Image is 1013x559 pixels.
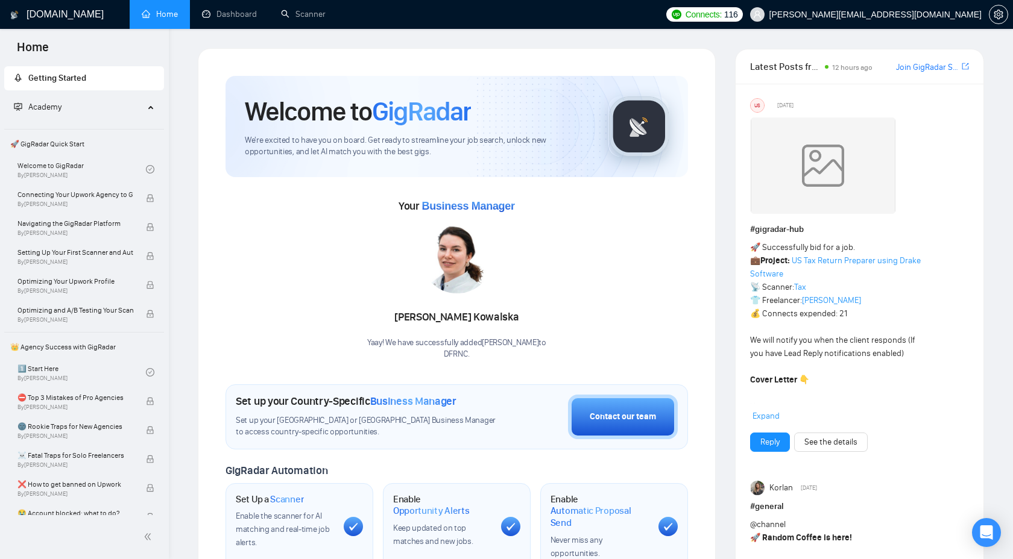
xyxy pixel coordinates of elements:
[609,96,669,157] img: gigradar-logo.png
[17,304,133,316] span: Optimizing and A/B Testing Your Scanner for Better Results
[393,505,470,517] span: Opportunity Alerts
[972,518,1001,547] div: Open Intercom Messenger
[146,513,154,521] span: lock
[17,420,133,433] span: 🌚 Rookie Traps for New Agencies
[245,135,589,158] span: We're excited to have you on board. Get ready to streamline your job search, unlock new opportuni...
[962,61,969,72] a: export
[5,335,163,359] span: 👑 Agency Success with GigRadar
[750,223,969,236] h1: # gigradar-hub
[753,411,780,421] span: Expand
[146,281,154,289] span: lock
[202,9,257,19] a: dashboardDashboard
[399,199,515,213] span: Your
[750,59,821,74] span: Latest Posts from the GigRadar Community
[724,8,737,21] span: 116
[17,478,133,490] span: ❌ How to get banned on Upwork
[28,73,86,83] span: Getting Started
[236,511,329,548] span: Enable the scanner for AI matching and real-time job alerts.
[794,282,806,292] a: Tax
[367,349,546,360] p: DFRNC .
[17,156,146,183] a: Welcome to GigRadarBy[PERSON_NAME]
[17,359,146,386] a: 1️⃣ Start HereBy[PERSON_NAME]
[367,307,546,328] div: [PERSON_NAME] Kowalska
[28,102,62,112] span: Academy
[751,117,895,214] img: weqQh+iSagEgQAAAABJRU5ErkJggg==
[551,535,602,558] span: Never miss any opportunities.
[989,10,1008,19] a: setting
[236,493,304,505] h1: Set Up a
[370,395,456,408] span: Business Manager
[236,395,456,408] h1: Set up your Country-Specific
[804,436,857,449] a: See the details
[17,507,133,519] span: 😭 Account blocked: what to do?
[760,436,780,449] a: Reply
[372,95,471,128] span: GigRadar
[236,415,501,438] span: Set up your [GEOGRAPHIC_DATA] or [GEOGRAPHIC_DATA] Business Manager to access country-specific op...
[146,165,154,173] span: check-circle
[146,223,154,231] span: lock
[17,246,133,258] span: Setting Up Your First Scanner and Auto-Bidder
[17,404,133,411] span: By [PERSON_NAME]
[17,461,133,469] span: By [PERSON_NAME]
[14,102,22,111] span: fund-projection-screen
[686,8,722,21] span: Connects:
[590,410,656,423] div: Contact our team
[393,523,473,546] span: Keep updated on top matches and new jobs.
[760,255,790,266] strong: Project:
[146,455,154,463] span: lock
[750,433,790,452] button: Reply
[10,5,19,25] img: logo
[144,531,156,543] span: double-left
[17,392,133,404] span: ⛔ Top 3 Mistakes of Pro Agencies
[17,275,133,287] span: Optimizing Your Upwork Profile
[750,519,786,529] span: @channel
[146,397,154,405] span: lock
[17,287,133,295] span: By [PERSON_NAME]
[14,102,62,112] span: Academy
[146,426,154,434] span: lock
[801,482,817,493] span: [DATE]
[551,493,649,529] h1: Enable
[17,189,133,201] span: Connecting Your Upwork Agency to GigRadar
[17,433,133,440] span: By [PERSON_NAME]
[14,73,22,82] span: rocket
[270,493,304,505] span: Scanner
[146,368,154,376] span: check-circle
[832,63,873,72] span: 12 hours ago
[794,433,868,452] button: See the details
[750,500,969,513] h1: # general
[989,10,1008,19] span: setting
[753,10,762,19] span: user
[421,200,514,212] span: Business Manager
[146,310,154,318] span: lock
[421,221,493,293] img: 1717011939186-36.jpg
[750,375,809,385] strong: Cover Letter 👇
[750,255,921,279] a: US Tax Return Preparer using Drake Software
[17,201,133,208] span: By [PERSON_NAME]
[568,395,678,439] button: Contact our team
[777,100,794,111] span: [DATE]
[367,337,546,360] div: Yaay! We have successfully added [PERSON_NAME] to
[962,61,969,71] span: export
[281,9,326,19] a: searchScanner
[17,230,133,237] span: By [PERSON_NAME]
[146,252,154,260] span: lock
[762,532,852,543] strong: Random Coffee is here!
[4,66,164,90] li: Getting Started
[17,490,133,498] span: By [PERSON_NAME]
[5,132,163,156] span: 🚀 GigRadar Quick Start
[7,39,58,64] span: Home
[769,481,793,495] span: Korlan
[142,9,178,19] a: homeHome
[896,61,959,74] a: Join GigRadar Slack Community
[751,481,765,495] img: Korlan
[393,493,491,517] h1: Enable
[226,464,327,477] span: GigRadar Automation
[802,295,861,305] a: [PERSON_NAME]
[17,258,133,266] span: By [PERSON_NAME]
[17,316,133,323] span: By [PERSON_NAME]
[245,95,471,128] h1: Welcome to
[17,217,133,230] span: Navigating the GigRadar Platform
[146,484,154,492] span: lock
[672,10,681,19] img: upwork-logo.png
